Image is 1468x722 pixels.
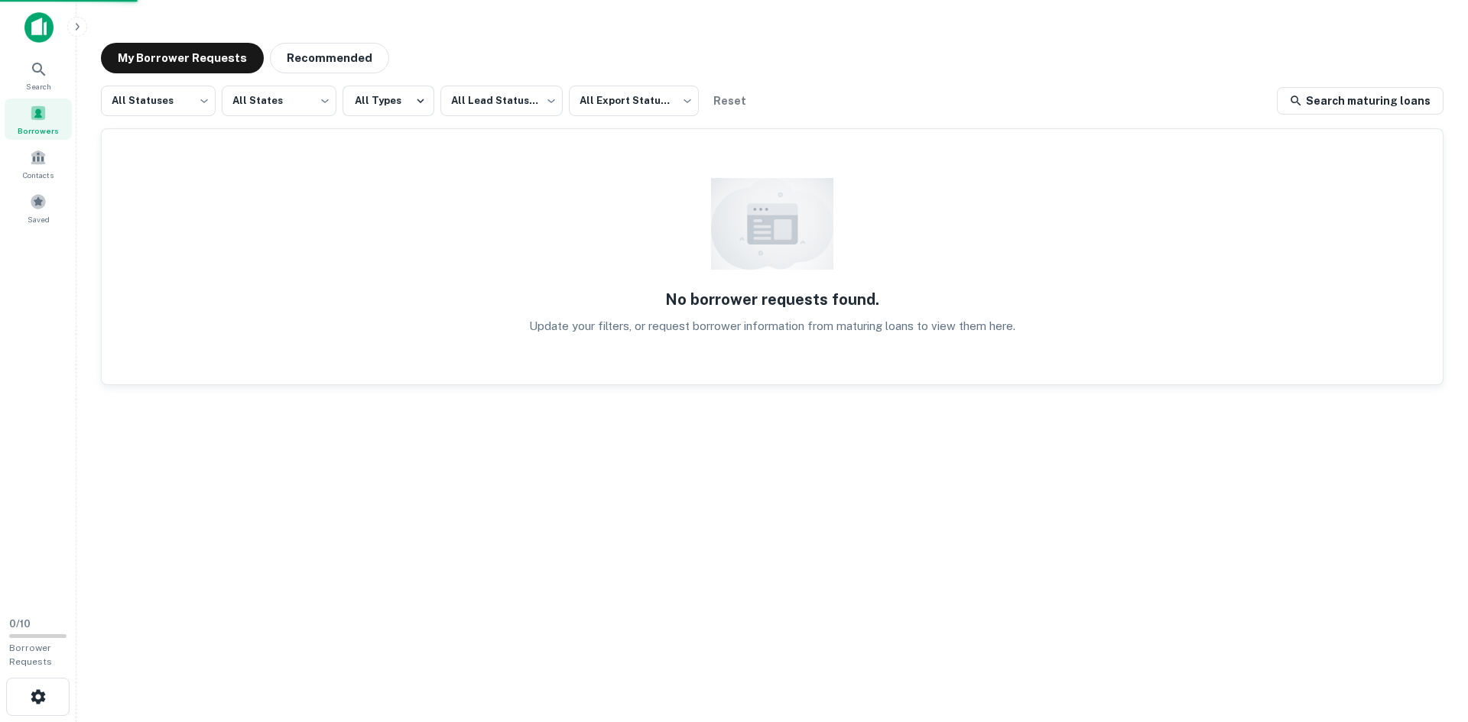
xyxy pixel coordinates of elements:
[9,643,52,667] span: Borrower Requests
[18,125,59,137] span: Borrowers
[665,288,879,311] h5: No borrower requests found.
[270,43,389,73] button: Recommended
[28,213,50,225] span: Saved
[5,187,72,228] a: Saved
[101,81,216,121] div: All Statuses
[24,12,54,43] img: capitalize-icon.png
[711,178,833,270] img: empty content
[343,86,434,116] button: All Types
[101,43,264,73] button: My Borrower Requests
[9,618,31,630] span: 0 / 10
[5,54,72,96] a: Search
[529,317,1015,335] p: Update your filters, or request borrower information from maturing loans to view them here.
[5,99,72,140] a: Borrowers
[222,81,336,121] div: All States
[26,80,51,92] span: Search
[569,81,699,121] div: All Export Statuses
[1392,600,1468,673] iframe: Chat Widget
[23,169,54,181] span: Contacts
[440,81,563,121] div: All Lead Statuses
[705,86,754,116] button: Reset
[5,143,72,184] a: Contacts
[1277,87,1444,115] a: Search maturing loans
